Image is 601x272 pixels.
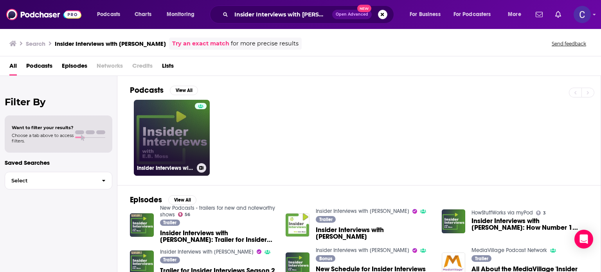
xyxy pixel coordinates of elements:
span: For Podcasters [453,9,491,20]
a: Show notifications dropdown [552,8,564,21]
a: EpisodesView All [130,195,196,205]
h2: Filter By [5,96,112,108]
span: Monitoring [167,9,194,20]
h3: Insider Interviews with [PERSON_NAME] [137,165,194,171]
h2: Episodes [130,195,162,205]
a: Insider Interviews with E.B. Moss: How Number 1 Podcasts Get Made (and found) – Jason Hoch [471,218,588,231]
h3: Insider Interviews with [PERSON_NAME] [55,40,166,47]
span: Trailer [319,217,333,222]
span: 3 [543,211,546,215]
input: Search podcasts, credits, & more... [231,8,332,21]
a: HowStuffWorks via myPod [471,209,533,216]
span: Charts [135,9,151,20]
span: Networks [97,59,123,76]
div: Search podcasts, credits, & more... [217,5,401,23]
h2: Podcasts [130,85,164,95]
span: For Business [410,9,441,20]
span: Choose a tab above to access filters. [12,133,74,144]
a: Insider Interviews with E.B. Moss [160,249,254,255]
a: Show notifications dropdown [533,8,546,21]
img: Insider Interviews with E.B. Moss: How Number 1 Podcasts Get Made (and found) – Jason Hoch [442,209,466,233]
button: open menu [161,8,205,21]
a: PodcastsView All [130,85,198,95]
button: Open AdvancedNew [332,10,372,19]
h3: Search [26,40,45,47]
a: MediaVillage Podcast Network [471,247,547,254]
a: Lists [162,59,174,76]
a: Try an exact match [172,39,229,48]
div: Open Intercom Messenger [574,230,593,249]
span: Insider Interviews with [PERSON_NAME]: How Number 1 Podcasts Get Made (and found) – [PERSON_NAME] [471,218,588,231]
span: Bonus [319,256,332,261]
button: Send feedback [549,40,588,47]
span: Insider Interviews with [PERSON_NAME]: Trailer for Insider Interviews Season 2 [160,230,277,243]
span: More [508,9,521,20]
a: New Podcasts - trailers for new and noteworthy shows [160,205,275,218]
a: Insider Interviews with E.B. Moss [316,247,409,254]
span: Trailer [163,258,176,262]
button: Select [5,172,112,189]
a: All [9,59,17,76]
span: New [357,5,371,12]
button: open menu [502,8,531,21]
a: Insider Interviews with E.B. Moss [316,208,409,214]
span: for more precise results [231,39,299,48]
img: Insider Interviews with E.B. Moss: Trailer for Insider Interviews Season 2 [130,213,154,237]
span: Select [5,178,95,183]
span: Trailer [163,220,176,225]
span: Logged in as publicityxxtina [574,6,591,23]
button: open menu [92,8,130,21]
button: open menu [404,8,450,21]
a: Charts [130,8,156,21]
a: 56 [178,212,191,217]
span: Open Advanced [336,13,368,16]
a: Podcasts [26,59,52,76]
button: View All [168,195,196,205]
span: Trailer [475,256,488,261]
span: Podcasts [97,9,120,20]
span: Credits [132,59,153,76]
p: Saved Searches [5,159,112,166]
img: Insider Interviews with E.B. Moss [286,213,309,237]
span: Insider Interviews with [PERSON_NAME] [316,227,432,240]
a: Insider Interviews with E.B. Moss [316,227,432,240]
img: Podchaser - Follow, Share and Rate Podcasts [6,7,81,22]
button: Show profile menu [574,6,591,23]
a: Insider Interviews with [PERSON_NAME] [134,100,210,176]
button: open menu [448,8,502,21]
span: Want to filter your results? [12,125,74,130]
a: Episodes [62,59,87,76]
a: 3 [536,211,546,215]
img: User Profile [574,6,591,23]
span: 56 [185,213,190,216]
a: Insider Interviews with E.B. Moss: Trailer for Insider Interviews Season 2 [160,230,277,243]
button: View All [170,86,198,95]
